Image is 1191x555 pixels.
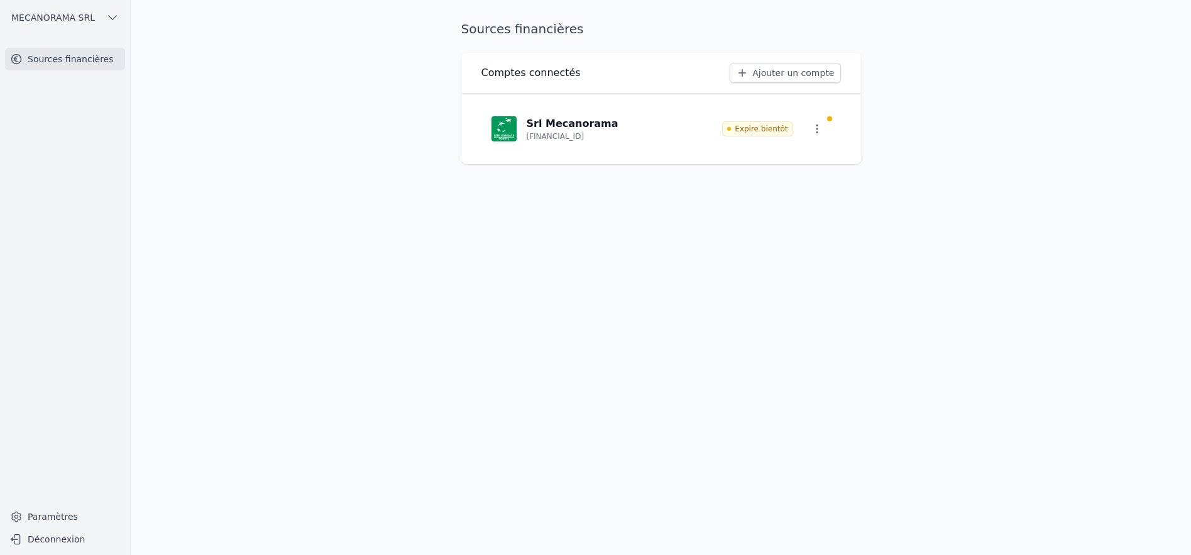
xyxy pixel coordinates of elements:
[461,20,584,38] h1: Sources financières
[722,121,793,136] span: Expire bientôt
[5,8,125,28] button: MECANORAMA SRL
[527,116,618,131] p: Srl Mecanorama
[5,529,125,549] button: Déconnexion
[730,63,840,83] a: Ajouter un compte
[5,507,125,527] a: Paramètres
[11,11,95,24] span: MECANORAMA SRL
[5,48,125,70] a: Sources financières
[481,104,841,154] a: Srl Mecanorama [FINANCIAL_ID] Expire bientôt
[481,65,581,80] h3: Comptes connectés
[527,131,585,141] p: [FINANCIAL_ID]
